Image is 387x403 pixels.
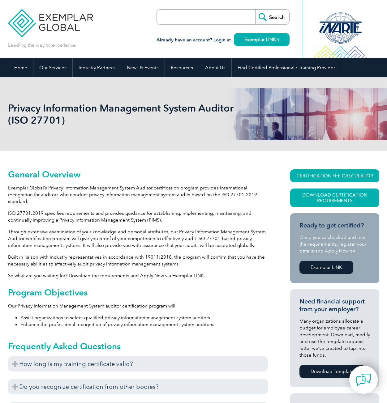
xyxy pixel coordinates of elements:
[8,58,33,77] a: Home
[8,379,268,394] h3: Do you recognize certification from other bodies?
[8,42,76,49] p: Leading the way to excellence
[157,36,290,44] h3: Already have an account? Login at
[8,210,268,223] p: ISO 27701:2019 specifies requirements and provides guidance for establishing, implementing, maint...
[199,58,231,77] a: About Us
[8,356,268,371] h3: How long is my training certificate valid?
[299,365,365,378] a: Download Template
[8,169,268,179] h2: General Overview
[299,261,353,274] a: Exemplar LINK
[290,169,379,182] a: CERTIFICATION FEE CALCULATOR
[234,33,290,46] a: Exemplar LINK
[20,321,268,328] li: Enhance the professional recognition of privacy information management system auditors.
[299,222,370,229] h3: Ready to get certified?
[8,303,268,309] p: Our Privacy Information Management System auditor certification program will:
[299,298,370,313] h3: Need financial support from your employer?
[121,58,165,77] a: News & Events
[20,314,268,321] li: Assist organizations to select qualified privacy information management system auditors
[276,38,279,41] img: open_square.png
[33,58,72,77] a: Our Services
[299,318,370,358] p: Many organizations allocate a budget for employee career development. Download, modify and use th...
[73,58,121,77] a: Industry Partners
[8,341,268,351] h2: Frequently Asked Questions
[8,228,268,249] p: Through extensive examination of your knowledge and personal attributes, our Privacy Information ...
[290,189,379,207] a: Download Certification Requirements
[232,58,341,77] a: Find Certified Professional / Training Provider
[165,58,199,77] a: Resources
[8,254,268,267] p: Built in liaison with industry representatives in accordance with 19011:2018, the program will co...
[299,234,370,254] p: Once you’ve checked and met the requirements, register your details and Apply Now on
[8,102,246,126] h1: Privacy Information Management System Auditor (ISO 27701)
[8,272,268,279] p: So what are you waiting for? Download the requirements and Apply Now via Exemplar LINK.
[8,185,268,205] p: Exemplar Global’s Privacy Information Management System Auditor certification program provides in...
[356,372,371,388] img: contact-chat.png
[8,287,268,297] h2: Program Objectives
[255,10,289,24] input: Search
